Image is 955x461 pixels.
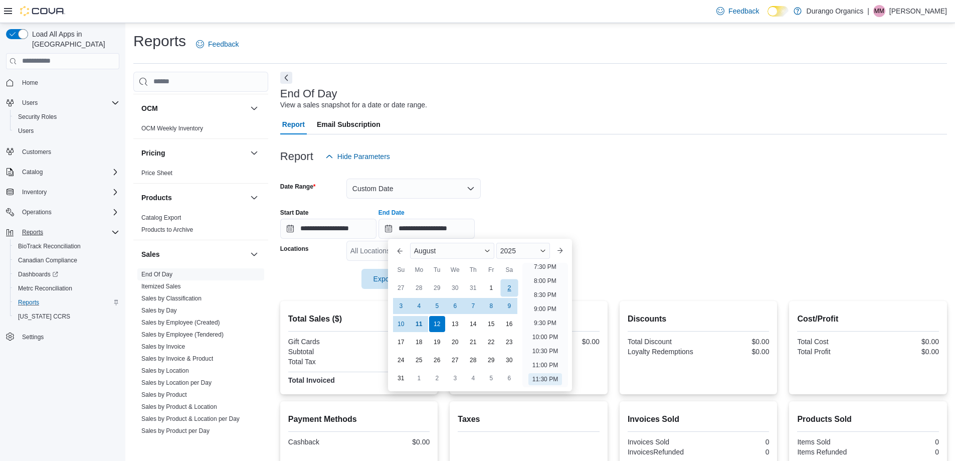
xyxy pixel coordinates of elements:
[141,169,172,177] span: Price Sheet
[14,111,61,123] a: Security Roles
[10,281,123,295] button: Metrc Reconciliation
[141,193,246,203] button: Products
[280,183,316,191] label: Date Range
[728,6,759,16] span: Feedback
[361,438,430,446] div: $0.00
[282,114,305,134] span: Report
[141,367,189,374] a: Sales by Location
[797,338,866,346] div: Total Cost
[248,102,260,114] button: OCM
[2,205,123,219] button: Operations
[141,379,212,387] span: Sales by Location per Day
[700,348,769,356] div: $0.00
[141,403,217,410] a: Sales by Product & Location
[501,370,517,386] div: day-6
[2,225,123,239] button: Reports
[18,284,72,292] span: Metrc Reconciliation
[141,226,193,233] a: Products to Archive
[14,240,119,252] span: BioTrack Reconciliation
[628,313,770,325] h2: Discounts
[141,307,177,314] a: Sales by Day
[378,219,475,239] input: Press the down key to enter a popover containing a calendar. Press the escape key to close the po...
[496,243,550,259] div: Button. Open the year selector. 2025 is currently selected.
[141,124,203,132] span: OCM Weekly Inventory
[393,370,409,386] div: day-31
[483,352,499,368] div: day-29
[288,338,357,346] div: Gift Cards
[500,279,518,296] div: day-2
[528,373,562,385] li: 11:30 PM
[141,331,224,338] a: Sales by Employee (Tendered)
[410,243,494,259] div: Button. Open the month selector. August is currently selected.
[18,270,58,278] span: Dashboards
[889,5,947,17] p: [PERSON_NAME]
[14,268,119,280] span: Dashboards
[14,311,74,323] a: [US_STATE] CCRS
[141,403,217,411] span: Sales by Product & Location
[141,415,240,422] a: Sales by Product & Location per Day
[392,243,408,259] button: Previous Month
[530,289,560,301] li: 8:30 PM
[141,415,240,423] span: Sales by Product & Location per Day
[18,113,57,121] span: Security Roles
[248,192,260,204] button: Products
[429,316,445,332] div: day-12
[628,438,696,446] div: Invoices Sold
[141,193,172,203] h3: Products
[874,5,884,17] span: MM
[141,214,181,222] span: Catalog Export
[288,376,335,384] strong: Total Invoiced
[2,185,123,199] button: Inventory
[141,270,172,278] span: End Of Day
[18,76,119,89] span: Home
[429,262,445,278] div: Tu
[873,5,885,17] div: Michelle Moore
[393,280,409,296] div: day-27
[429,298,445,314] div: day-5
[141,319,220,326] a: Sales by Employee (Created)
[22,168,43,176] span: Catalog
[447,316,463,332] div: day-13
[141,283,181,290] a: Itemized Sales
[14,240,85,252] a: BioTrack Reconciliation
[14,296,119,309] span: Reports
[447,334,463,350] div: day-20
[628,348,696,356] div: Loyalty Redemptions
[411,280,427,296] div: day-28
[141,355,213,362] a: Sales by Invoice & Product
[393,262,409,278] div: Su
[10,253,123,267] button: Canadian Compliance
[18,242,81,250] span: BioTrack Reconciliation
[393,334,409,350] div: day-17
[411,370,427,386] div: day-1
[465,370,481,386] div: day-4
[280,72,292,84] button: Next
[288,358,357,366] div: Total Tax
[870,448,939,456] div: 0
[870,348,939,356] div: $0.00
[18,77,42,89] a: Home
[18,331,119,343] span: Settings
[483,262,499,278] div: Fr
[411,316,427,332] div: day-11
[797,438,866,446] div: Items Sold
[807,5,864,17] p: Durango Organics
[465,298,481,314] div: day-7
[447,370,463,386] div: day-3
[797,413,939,425] h2: Products Sold
[141,103,246,113] button: OCM
[280,219,376,239] input: Press the down key to open a popover containing a calendar.
[10,267,123,281] a: Dashboards
[18,146,55,158] a: Customers
[141,170,172,177] a: Price Sheet
[280,150,313,163] h3: Report
[501,262,517,278] div: Sa
[18,166,47,178] button: Catalog
[28,29,119,49] span: Load All Apps in [GEOGRAPHIC_DATA]
[552,243,568,259] button: Next month
[465,316,481,332] div: day-14
[458,413,600,425] h2: Taxes
[18,206,119,218] span: Operations
[361,376,430,384] div: $0.00
[10,124,123,138] button: Users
